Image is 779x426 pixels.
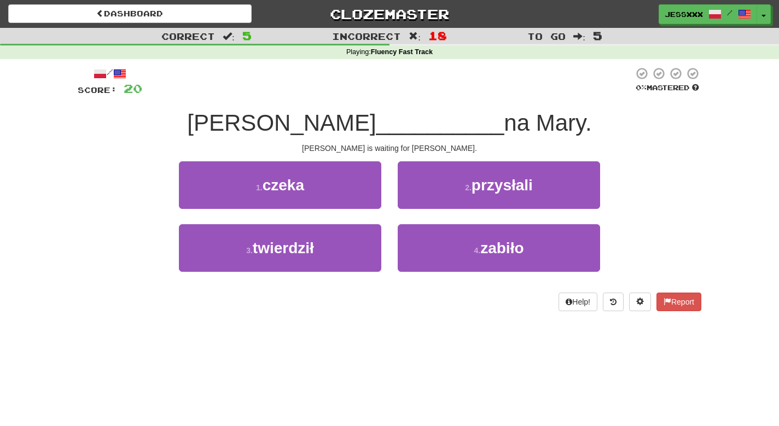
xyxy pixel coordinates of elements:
div: [PERSON_NAME] is waiting for [PERSON_NAME]. [78,143,701,154]
span: twierdził [253,240,314,256]
span: : [573,32,585,41]
a: Clozemaster [268,4,511,24]
span: __________ [376,110,504,136]
strong: Fluency Fast Track [371,48,433,56]
span: / [727,9,733,16]
a: Dashboard [8,4,252,23]
span: Score: [78,85,117,95]
button: 3.twierdził [179,224,381,272]
button: 1.czeka [179,161,381,209]
small: 4 . [474,246,480,255]
span: zabiło [480,240,524,256]
span: To go [527,31,566,42]
span: [PERSON_NAME] [187,110,376,136]
span: : [223,32,235,41]
span: 20 [124,81,142,95]
span: przysłali [472,177,533,194]
span: 5 [593,29,602,42]
span: Incorrect [332,31,401,42]
button: Round history (alt+y) [603,293,624,311]
span: czeka [263,177,304,194]
span: 0 % [636,83,647,92]
span: 18 [428,29,447,42]
span: : [409,32,421,41]
small: 3 . [246,246,253,255]
div: / [78,67,142,80]
button: Help! [559,293,597,311]
small: 1 . [256,183,263,192]
button: 2.przysłali [398,161,600,209]
a: jessxxx / [659,4,757,24]
button: 4.zabiło [398,224,600,272]
span: na Mary. [504,110,591,136]
small: 2 . [465,183,472,192]
span: jessxxx [665,9,703,19]
div: Mastered [633,83,701,93]
span: Correct [161,31,215,42]
button: Report [656,293,701,311]
span: 5 [242,29,252,42]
